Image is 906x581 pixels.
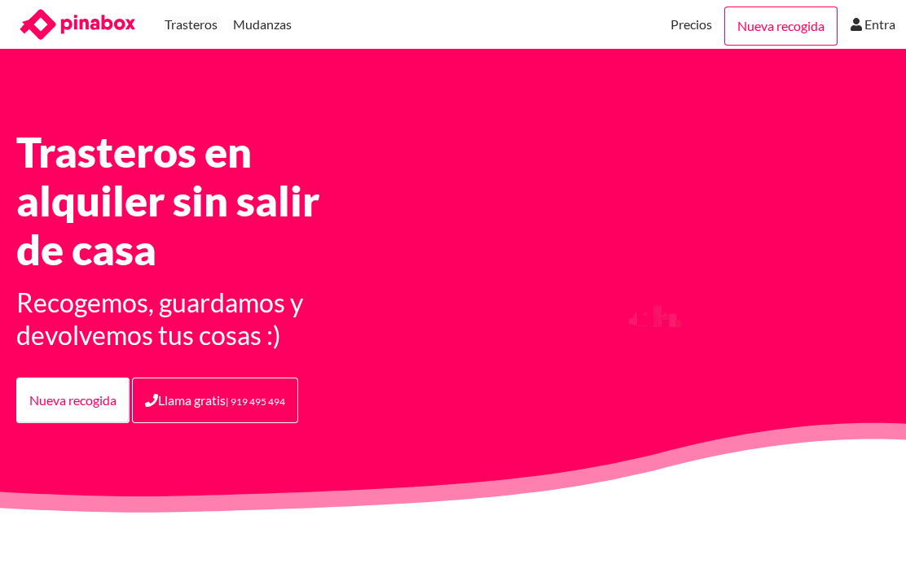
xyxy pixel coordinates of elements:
h3: Recogemos, guardamos y devolvemos tus cosas :) [16,286,371,352]
a: Nueva recogida [724,7,838,46]
a: Llama gratis| 919 495 494 [132,378,298,423]
small: | 919 495 494 [226,395,285,408]
h1: Trasteros en alquiler sin salir de casa [16,127,371,273]
a: Nueva recogida [16,378,130,423]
